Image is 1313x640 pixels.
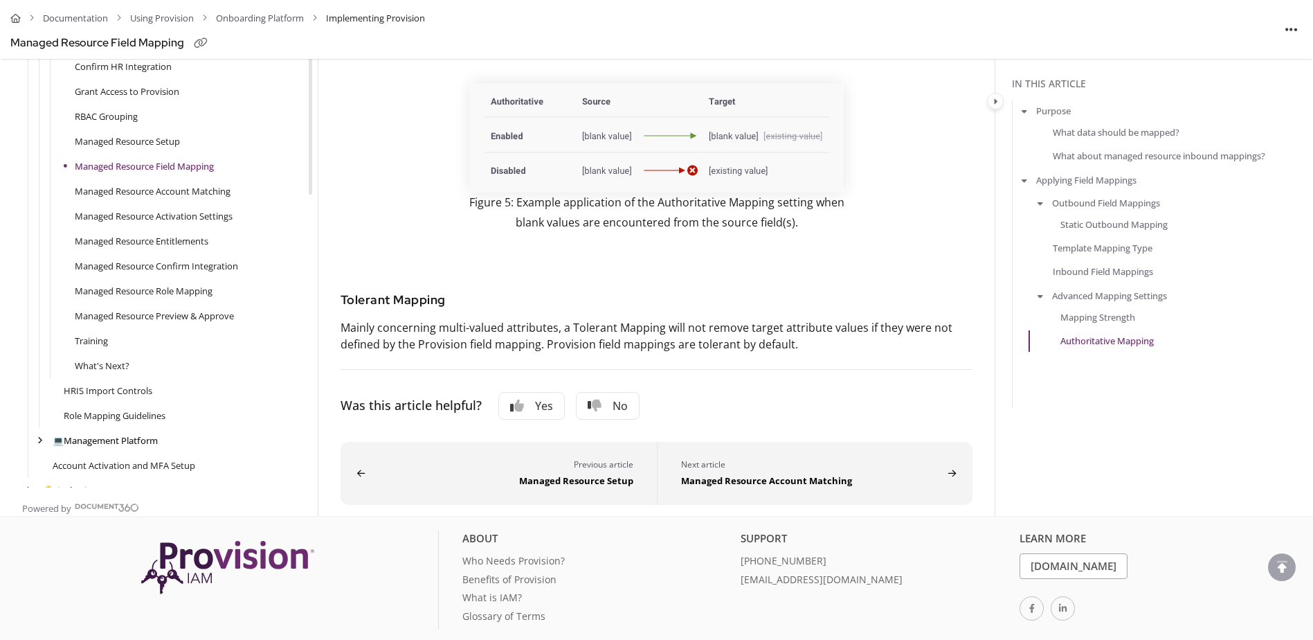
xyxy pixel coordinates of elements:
[22,499,139,515] a: Powered by Document360 - opens in a new tab
[987,93,1004,109] button: Category toggle
[1018,172,1031,188] button: arrow
[53,459,195,472] a: Account Activation and MFA Setup
[216,8,304,28] a: Onboarding Platform
[1280,18,1303,40] button: Article more options
[75,284,212,298] a: Managed Resource Role Mapping
[1018,103,1031,118] button: arrow
[53,434,64,447] span: 💻
[341,442,657,505] button: Managed Resource Setup
[462,609,731,628] a: Glossary of Terms
[64,384,152,398] a: HRIS Import Controls
[341,396,482,416] div: Was this article helpful?
[1034,288,1047,303] button: arrow
[1053,149,1265,163] a: What about managed resource inbound mappings?
[42,484,53,497] span: 🔑
[75,209,233,223] a: Managed Resource Activation Settings
[498,392,565,420] button: Yes
[1060,310,1135,324] a: Mapping Strength
[681,459,943,472] div: Next article
[10,8,21,28] a: Home
[657,442,973,505] button: Managed Resource Account Matching
[469,193,844,233] p: Figure 5: Example application of the Authoritative Mapping setting when blank values are encounte...
[75,259,238,273] a: Managed Resource Confirm Integration
[141,541,314,594] img: Provision IAM Onboarding Platform
[75,309,234,323] a: Managed Resource Preview & Approve
[1052,195,1160,209] a: Outbound Field Mappings
[681,471,943,488] div: Managed Resource Account Matching
[326,8,425,28] span: Implementing Provision
[75,359,129,373] a: What's Next?
[22,484,36,497] div: arrow
[75,134,180,148] a: Managed Resource Setup
[1034,195,1047,210] button: arrow
[130,8,194,28] a: Using Provision
[1053,241,1152,255] a: Template Mapping Type
[1053,125,1179,139] a: What data should be mapped?
[462,590,731,609] a: What is IAM?
[462,553,731,572] a: Who Needs Provision?
[75,85,179,98] a: Grant Access to Provision
[64,409,165,423] a: Role Mapping Guidelines
[75,184,230,198] a: Managed Resource Account Matching
[10,33,184,53] div: Managed Resource Field Mapping
[1060,217,1168,231] a: Static Outbound Mapping
[53,434,158,447] a: Management Platform
[1268,553,1296,581] div: scroll to top
[370,459,633,472] div: Previous article
[341,292,446,308] strong: Tolerant Mapping
[75,504,139,512] img: Document360
[1020,553,1128,579] a: [DOMAIN_NAME]
[43,8,108,28] a: Documentation
[75,334,108,348] a: Training
[370,471,633,488] div: Managed Resource Setup
[462,531,731,553] div: About
[470,83,844,193] img: Authoritative Mapping example application
[1012,76,1307,91] div: In this article
[1060,334,1154,348] a: Authoritative Mapping
[1053,265,1153,278] a: Inbound Field Mappings
[22,501,71,515] span: Powered by
[1052,289,1167,303] a: Advanced Mapping Settings
[341,319,972,353] p: Mainly concerning multi-valued attributes, a Tolerant Mapping will not remove target attribute va...
[1036,104,1071,118] a: Purpose
[576,392,640,420] button: No
[75,159,214,173] a: Managed Resource Field Mapping
[1036,173,1137,187] a: Applying Field Mappings
[741,531,1009,553] div: Support
[190,33,212,55] button: Copy link of
[42,483,112,497] a: Single-Sign-On
[75,109,138,123] a: RBAC Grouping
[75,234,208,248] a: Managed Resource Entitlements
[741,553,1009,572] a: [PHONE_NUMBER]
[462,572,731,591] a: Benefits of Provision
[741,572,1009,591] a: [EMAIL_ADDRESS][DOMAIN_NAME]
[75,60,172,73] a: Confirm HR Integration
[1020,531,1288,553] div: Learn More
[33,434,47,447] div: arrow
